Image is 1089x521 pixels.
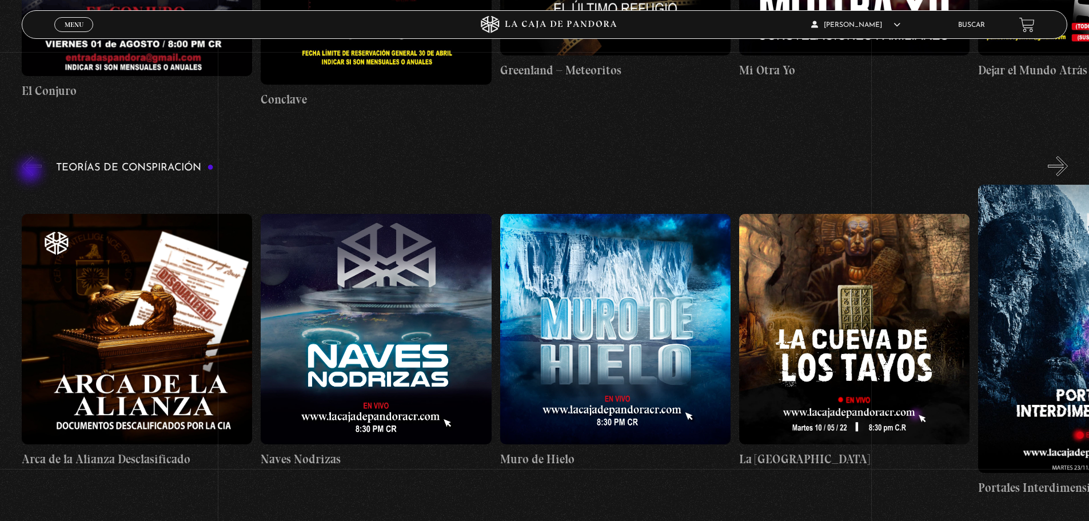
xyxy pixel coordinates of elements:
h3: Teorías de Conspiración [56,162,214,173]
button: Previous [22,156,42,176]
a: Arca de la Alianza Desclasificado [22,185,252,497]
button: Next [1048,156,1068,176]
h4: El Conjuro [22,82,252,100]
span: Cerrar [61,31,87,39]
span: [PERSON_NAME] [811,22,900,29]
a: Naves Nodrizas [261,185,491,497]
span: Menu [65,21,83,28]
a: View your shopping cart [1019,17,1035,33]
a: Buscar [958,22,985,29]
a: La [GEOGRAPHIC_DATA] [739,185,970,497]
h4: Muro de Hielo [500,450,731,468]
h4: La [GEOGRAPHIC_DATA] [739,450,970,468]
h4: Mi Otra Yo [739,61,970,79]
h4: Naves Nodrizas [261,450,491,468]
a: Muro de Hielo [500,185,731,497]
h4: Arca de la Alianza Desclasificado [22,450,252,468]
h4: Greenland – Meteoritos [500,61,731,79]
h4: Conclave [261,90,491,109]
